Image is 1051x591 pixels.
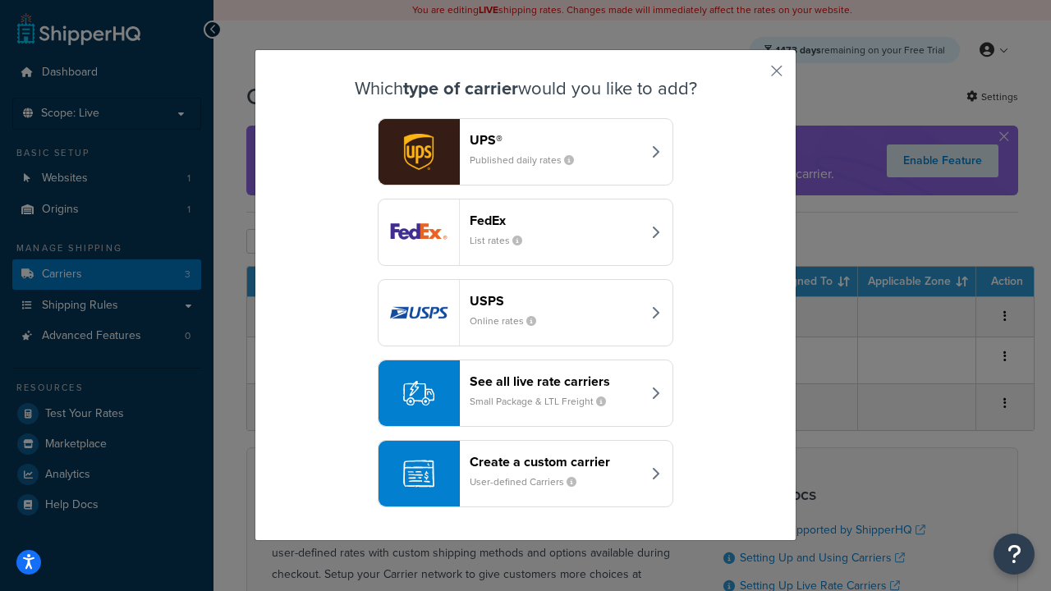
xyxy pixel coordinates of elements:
button: usps logoUSPSOnline rates [378,279,673,346]
header: USPS [470,293,641,309]
small: User-defined Carriers [470,474,590,489]
small: Online rates [470,314,549,328]
header: Create a custom carrier [470,454,641,470]
button: See all live rate carriersSmall Package & LTL Freight [378,360,673,427]
header: UPS® [470,132,641,148]
button: Create a custom carrierUser-defined Carriers [378,440,673,507]
button: Open Resource Center [994,534,1035,575]
header: See all live rate carriers [470,373,641,389]
img: ups logo [379,119,459,185]
img: icon-carrier-liverate-becf4550.svg [403,378,434,409]
img: fedEx logo [379,199,459,265]
strong: type of carrier [403,75,518,102]
h3: Which would you like to add? [296,79,755,98]
button: ups logoUPS®Published daily rates [378,118,673,186]
small: Small Package & LTL Freight [470,394,619,409]
img: usps logo [379,280,459,346]
small: List rates [470,233,535,248]
button: fedEx logoFedExList rates [378,199,673,266]
small: Published daily rates [470,153,587,167]
img: icon-carrier-custom-c93b8a24.svg [403,458,434,489]
header: FedEx [470,213,641,228]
